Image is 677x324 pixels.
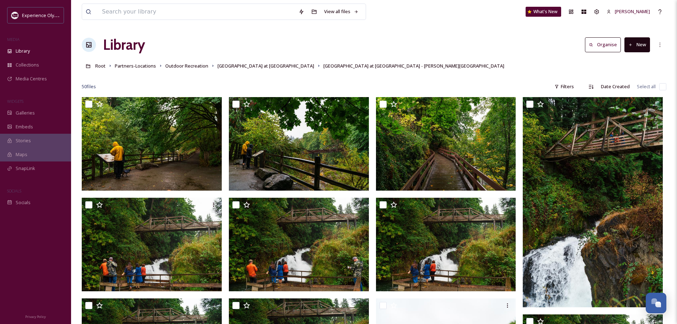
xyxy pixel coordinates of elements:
div: Filters [551,80,577,94]
span: 50 file s [82,83,96,90]
span: Experience Olympia [22,12,64,18]
img: Brewery Park at Tumwater Falls046.jpg [376,198,516,291]
span: [GEOGRAPHIC_DATA] at [GEOGRAPHIC_DATA] - [PERSON_NAME][GEOGRAPHIC_DATA] [323,63,504,69]
button: Organise [585,37,621,52]
a: [GEOGRAPHIC_DATA] at [GEOGRAPHIC_DATA] [217,62,314,70]
span: Library [16,48,30,54]
a: What's New [526,7,561,17]
input: Search your library [98,4,295,20]
a: Partners-Locations [115,62,156,70]
span: Privacy Policy [25,314,46,319]
span: Root [95,63,106,69]
span: Select all [637,83,656,90]
button: Open Chat [646,293,666,313]
img: Brewery Park at Tumwater Falls051.jpg [229,97,369,191]
a: View all files [321,5,362,18]
span: [PERSON_NAME] [615,8,650,15]
button: New [624,37,650,52]
a: Root [95,62,106,70]
a: Library [103,34,145,55]
a: Organise [585,37,624,52]
span: Outdoor Recreation [165,63,208,69]
img: Brewery Park at Tumwater Falls048.jpg [82,198,222,291]
a: Outdoor Recreation [165,62,208,70]
span: Socials [16,199,31,206]
a: [PERSON_NAME] [603,5,654,18]
span: Media Centres [16,75,47,82]
span: MEDIA [7,37,20,42]
span: Galleries [16,110,35,116]
img: Brewery Park at Tumwater Falls049.jpg [523,97,663,307]
img: Brewery Park at Tumwater Falls052.jpg [82,97,222,191]
span: SnapLink [16,165,35,172]
img: Brewery Park at Tumwater Falls050.jpg [376,97,516,191]
a: Privacy Policy [25,312,46,320]
span: WIDGETS [7,99,23,104]
span: Maps [16,151,27,158]
img: Brewery Park at Tumwater Falls047.jpg [229,198,369,291]
span: Collections [16,62,39,68]
span: [GEOGRAPHIC_DATA] at [GEOGRAPHIC_DATA] [217,63,314,69]
div: Date Created [597,80,633,94]
span: SOCIALS [7,188,21,193]
span: Stories [16,137,31,144]
a: [GEOGRAPHIC_DATA] at [GEOGRAPHIC_DATA] - [PERSON_NAME][GEOGRAPHIC_DATA] [323,62,504,70]
span: Embeds [16,123,33,130]
img: download.jpeg [11,12,18,19]
span: Partners-Locations [115,63,156,69]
